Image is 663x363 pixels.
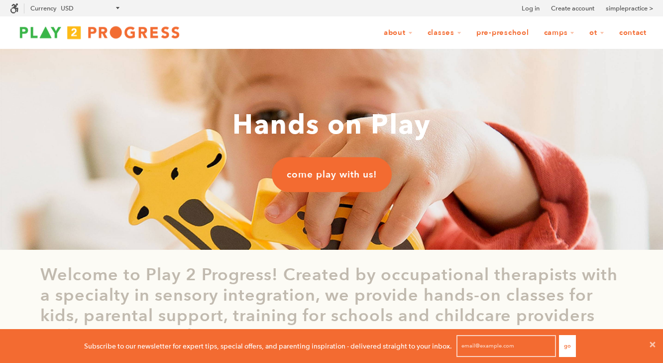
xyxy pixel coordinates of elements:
a: come play with us! [272,157,392,192]
a: About [377,23,419,42]
a: Create account [551,3,594,13]
label: Currency [30,4,56,12]
a: OT [583,23,611,42]
a: Classes [421,23,468,42]
p: Subscribe to our newsletter for expert tips, special offers, and parenting inspiration - delivere... [84,341,452,352]
input: email@example.com [456,335,556,357]
button: Go [559,335,576,357]
a: Contact [613,23,653,42]
a: Log in [522,3,540,13]
p: Welcome to Play 2 Progress! Created by occupational therapists with a specialty in sensory integr... [40,265,623,346]
a: Camps [538,23,581,42]
span: come play with us! [287,168,377,181]
img: Play2Progress logo [10,22,189,42]
a: Pre-Preschool [470,23,536,42]
a: simplepractice > [606,3,653,13]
